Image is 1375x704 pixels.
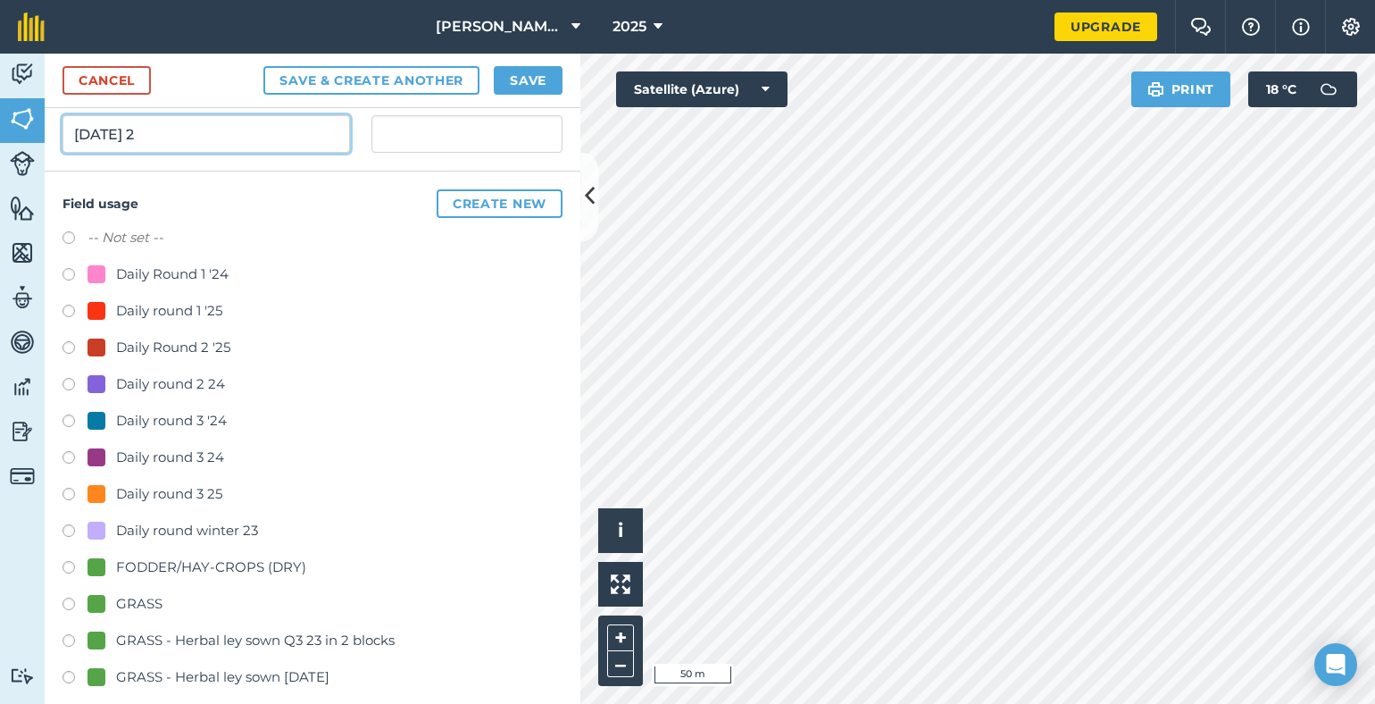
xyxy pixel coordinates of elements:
[10,105,35,132] img: svg+xml;base64,PHN2ZyB4bWxucz0iaHR0cDovL3d3dy53My5vcmcvMjAwMC9zdmciIHdpZHRoPSI1NiIgaGVpZ2h0PSI2MC...
[1131,71,1231,107] button: Print
[607,651,634,677] button: –
[116,300,222,322] div: Daily round 1 '25
[10,151,35,176] img: svg+xml;base64,PD94bWwgdmVyc2lvbj0iMS4wIiBlbmNvZGluZz0idXRmLTgiPz4KPCEtLSBHZW5lcmF0b3I6IEFkb2JlIE...
[494,66,562,95] button: Save
[1147,79,1164,100] img: svg+xml;base64,PHN2ZyB4bWxucz0iaHR0cDovL3d3dy53My5vcmcvMjAwMC9zdmciIHdpZHRoPSIxOSIgaGVpZ2h0PSIyNC...
[616,71,787,107] button: Satellite (Azure)
[116,520,258,541] div: Daily round winter 23
[1248,71,1357,107] button: 18 °C
[116,373,225,395] div: Daily round 2 24
[618,519,623,541] span: i
[116,410,227,432] div: Daily round 3 '24
[116,264,229,285] div: Daily Round 1 '24
[18,13,45,41] img: fieldmargin Logo
[437,189,562,218] button: Create new
[10,464,35,489] img: svg+xml;base64,PD94bWwgdmVyc2lvbj0iMS4wIiBlbmNvZGluZz0idXRmLTgiPz4KPCEtLSBHZW5lcmF0b3I6IEFkb2JlIE...
[116,666,329,688] div: GRASS - Herbal ley sown [DATE]
[611,574,630,594] img: Four arrows, one pointing top left, one top right, one bottom right and the last bottom left
[62,66,151,95] a: Cancel
[1240,18,1262,36] img: A question mark icon
[10,195,35,222] img: svg+xml;base64,PHN2ZyB4bWxucz0iaHR0cDovL3d3dy53My5vcmcvMjAwMC9zdmciIHdpZHRoPSI1NiIgaGVpZ2h0PSI2MC...
[598,508,643,553] button: i
[116,593,162,615] div: GRASS
[116,447,224,468] div: Daily round 3 24
[10,239,35,266] img: svg+xml;base64,PHN2ZyB4bWxucz0iaHR0cDovL3d3dy53My5vcmcvMjAwMC9zdmciIHdpZHRoPSI1NiIgaGVpZ2h0PSI2MC...
[1190,18,1212,36] img: Two speech bubbles overlapping with the left bubble in the forefront
[607,624,634,651] button: +
[10,284,35,311] img: svg+xml;base64,PD94bWwgdmVyc2lvbj0iMS4wIiBlbmNvZGluZz0idXRmLTgiPz4KPCEtLSBHZW5lcmF0b3I6IEFkb2JlIE...
[62,189,562,218] h4: Field usage
[1266,71,1296,107] span: 18 ° C
[10,667,35,684] img: svg+xml;base64,PD94bWwgdmVyc2lvbj0iMS4wIiBlbmNvZGluZz0idXRmLTgiPz4KPCEtLSBHZW5lcmF0b3I6IEFkb2JlIE...
[116,337,230,358] div: Daily Round 2 '25
[1292,16,1310,38] img: svg+xml;base64,PHN2ZyB4bWxucz0iaHR0cDovL3d3dy53My5vcmcvMjAwMC9zdmciIHdpZHRoPSIxNyIgaGVpZ2h0PSIxNy...
[10,61,35,88] img: svg+xml;base64,PD94bWwgdmVyc2lvbj0iMS4wIiBlbmNvZGluZz0idXRmLTgiPz4KPCEtLSBHZW5lcmF0b3I6IEFkb2JlIE...
[1340,18,1362,36] img: A cog icon
[1054,13,1157,41] a: Upgrade
[1314,643,1357,686] div: Open Intercom Messenger
[87,227,163,248] label: -- Not set --
[1311,71,1346,107] img: svg+xml;base64,PD94bWwgdmVyc2lvbj0iMS4wIiBlbmNvZGluZz0idXRmLTgiPz4KPCEtLSBHZW5lcmF0b3I6IEFkb2JlIE...
[10,418,35,445] img: svg+xml;base64,PD94bWwgdmVyc2lvbj0iMS4wIiBlbmNvZGluZz0idXRmLTgiPz4KPCEtLSBHZW5lcmF0b3I6IEFkb2JlIE...
[612,16,646,38] span: 2025
[436,16,564,38] span: [PERSON_NAME] Farm
[116,630,395,651] div: GRASS - Herbal ley sown Q3 23 in 2 blocks
[116,483,222,505] div: Daily round 3 25
[116,557,306,578] div: FODDER/HAY-CROPS (DRY)
[263,66,479,95] button: Save & Create Another
[10,329,35,356] img: svg+xml;base64,PD94bWwgdmVyc2lvbj0iMS4wIiBlbmNvZGluZz0idXRmLTgiPz4KPCEtLSBHZW5lcmF0b3I6IEFkb2JlIE...
[10,373,35,400] img: svg+xml;base64,PD94bWwgdmVyc2lvbj0iMS4wIiBlbmNvZGluZz0idXRmLTgiPz4KPCEtLSBHZW5lcmF0b3I6IEFkb2JlIE...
